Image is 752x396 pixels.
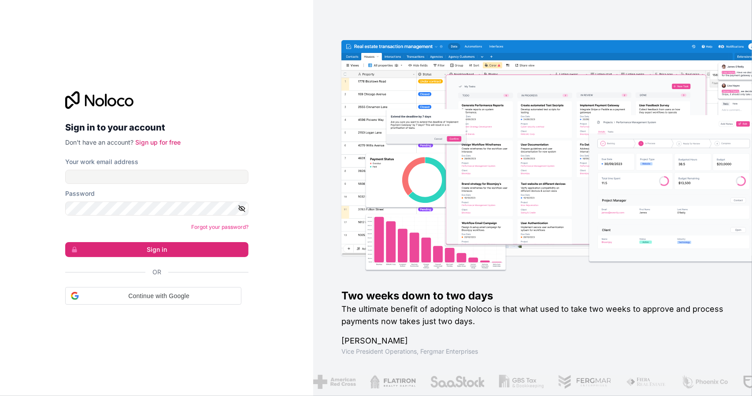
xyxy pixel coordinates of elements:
[82,291,236,301] span: Continue with Google
[303,375,346,389] img: /assets/american-red-cross-BAupjrZR.png
[420,375,475,389] img: /assets/saastock-C6Zbiodz.png
[152,268,161,276] span: Or
[65,202,248,216] input: Password
[548,375,602,389] img: /assets/fergmar-CudnrXN5.png
[135,138,181,146] a: Sign up for free
[616,375,657,389] img: /assets/fiera-fwj2N5v4.png
[360,375,406,389] img: /assets/flatiron-C8eUkumj.png
[65,170,248,184] input: Email address
[191,224,248,230] a: Forgot your password?
[341,347,724,356] h1: Vice President Operations , Fergmar Enterprises
[341,289,724,303] h1: Two weeks down to two days
[671,375,719,389] img: /assets/phoenix-BREaitsQ.png
[65,189,95,198] label: Password
[341,303,724,328] h2: The ultimate benefit of adopting Noloco is that what used to take two weeks to approve and proces...
[341,335,724,347] h1: [PERSON_NAME]
[65,138,133,146] span: Don't have an account?
[65,242,248,257] button: Sign in
[489,375,534,389] img: /assets/gbstax-C-GtDUiK.png
[65,157,138,166] label: Your work email address
[65,120,248,135] h2: Sign in to your account
[65,287,241,305] div: Continue with Google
